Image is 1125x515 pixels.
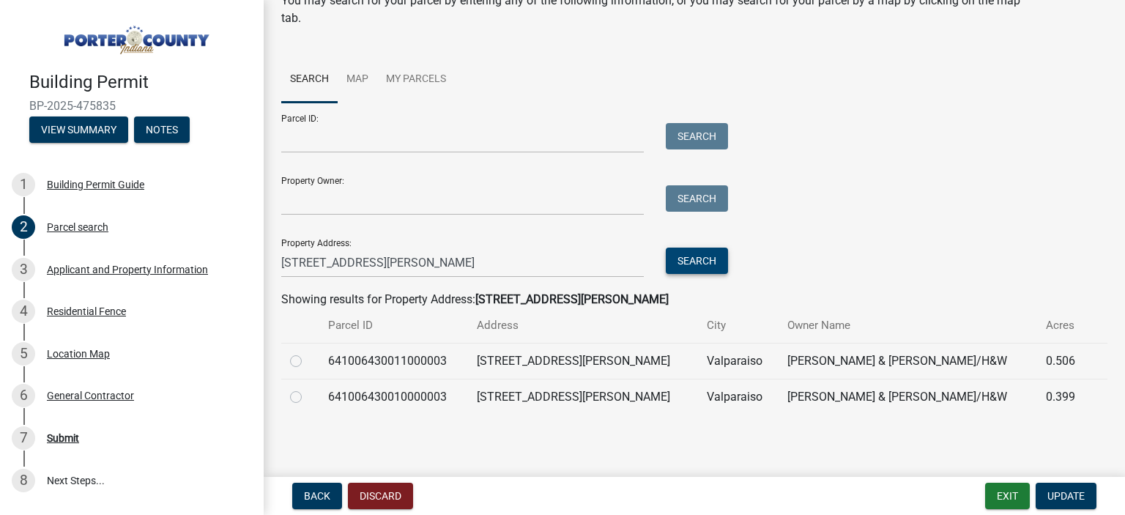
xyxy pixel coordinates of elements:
div: Submit [47,433,79,443]
div: Showing results for Property Address: [281,291,1107,308]
td: 641006430010000003 [319,379,468,415]
button: Back [292,483,342,509]
div: 2 [12,215,35,239]
td: 0.399 [1037,379,1088,415]
td: 641006430011000003 [319,343,468,379]
td: 0.506 [1037,343,1088,379]
div: 1 [12,173,35,196]
button: View Summary [29,116,128,143]
td: [STREET_ADDRESS][PERSON_NAME] [468,343,698,379]
div: 6 [12,384,35,407]
th: Parcel ID [319,308,468,343]
span: Back [304,490,330,502]
h4: Building Permit [29,72,252,93]
td: Valparaiso [698,343,778,379]
a: My Parcels [377,56,455,103]
strong: [STREET_ADDRESS][PERSON_NAME] [475,292,669,306]
th: Address [468,308,698,343]
div: 7 [12,426,35,450]
th: Owner Name [779,308,1037,343]
div: Parcel search [47,222,108,232]
div: 4 [12,300,35,323]
img: Porter County, Indiana [29,15,240,56]
wm-modal-confirm: Notes [134,125,190,136]
a: Search [281,56,338,103]
button: Search [666,123,728,149]
div: General Contractor [47,390,134,401]
button: Search [666,185,728,212]
td: [PERSON_NAME] & [PERSON_NAME]/H&W [779,343,1037,379]
button: Exit [985,483,1030,509]
button: Discard [348,483,413,509]
div: 8 [12,469,35,492]
button: Update [1036,483,1096,509]
td: [PERSON_NAME] & [PERSON_NAME]/H&W [779,379,1037,415]
span: Update [1047,490,1085,502]
div: Location Map [47,349,110,359]
th: Acres [1037,308,1088,343]
div: Residential Fence [47,306,126,316]
wm-modal-confirm: Summary [29,125,128,136]
div: Applicant and Property Information [47,264,208,275]
a: Map [338,56,377,103]
span: BP-2025-475835 [29,99,234,113]
th: City [698,308,778,343]
td: [STREET_ADDRESS][PERSON_NAME] [468,379,698,415]
div: Building Permit Guide [47,179,144,190]
div: 3 [12,258,35,281]
td: Valparaiso [698,379,778,415]
button: Search [666,248,728,274]
button: Notes [134,116,190,143]
div: 5 [12,342,35,366]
